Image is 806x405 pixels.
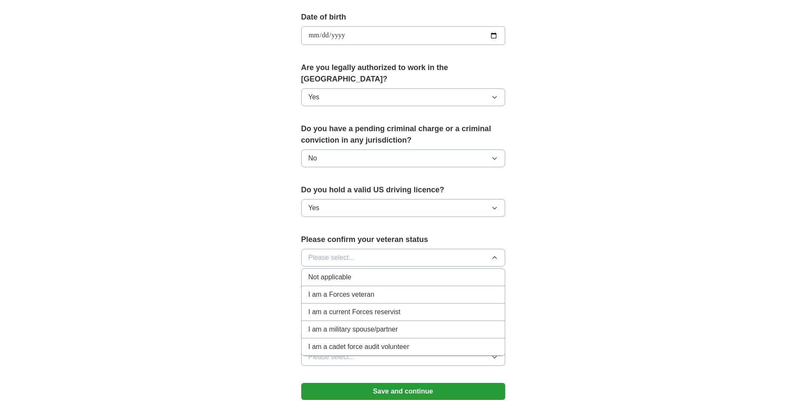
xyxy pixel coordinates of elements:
[301,11,505,23] label: Date of birth
[308,92,320,102] span: Yes
[308,342,409,352] span: I am a cadet force audit volunteer
[308,272,351,282] span: Not applicable
[301,199,505,217] button: Yes
[301,249,505,267] button: Please select...
[301,62,505,85] label: Are you legally authorized to work in the [GEOGRAPHIC_DATA]?
[301,184,505,196] label: Do you hold a valid US driving licence?
[308,352,355,362] span: Please select...
[301,123,505,146] label: Do you have a pending criminal charge or a criminal conviction in any jurisdiction?
[308,324,398,335] span: I am a military spouse/partner
[308,203,320,213] span: Yes
[308,253,355,263] span: Please select...
[301,149,505,167] button: No
[301,234,505,245] label: Please confirm your veteran status
[301,348,505,366] button: Please select...
[301,383,505,400] button: Save and continue
[308,290,375,300] span: I am a Forces veteran
[308,307,401,317] span: I am a current Forces reservist
[301,88,505,106] button: Yes
[308,153,317,163] span: No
